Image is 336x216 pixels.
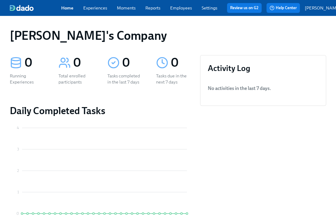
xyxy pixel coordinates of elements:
[17,190,19,194] tspan: 1
[58,73,92,85] div: Total enrolled participants
[107,73,141,85] div: Tasks completed in the last 7 days
[156,73,190,85] div: Tasks due in the next 7 days
[10,105,190,117] h2: Daily Completed Tasks
[145,5,160,11] a: Reports
[227,3,262,13] button: Review us on G2
[17,147,19,151] tspan: 3
[10,28,167,43] h1: [PERSON_NAME]'s Company
[24,55,44,70] div: 0
[208,81,319,96] li: No activities in the last 7 days .
[17,211,19,216] tspan: 0
[10,5,61,11] a: dado
[17,126,19,130] tspan: 4
[270,5,297,11] span: Help Center
[61,5,73,11] a: Home
[10,5,34,11] img: dado
[170,5,192,11] a: Employees
[73,55,92,70] div: 0
[122,55,141,70] div: 0
[10,73,44,85] div: Running Experiences
[267,3,300,13] button: Help Center
[17,169,19,173] tspan: 2
[83,5,107,11] a: Experiences
[208,63,319,74] h3: Activity Log
[230,5,259,11] a: Review us on G2
[202,5,217,11] a: Settings
[171,55,190,70] div: 0
[117,5,136,11] a: Moments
